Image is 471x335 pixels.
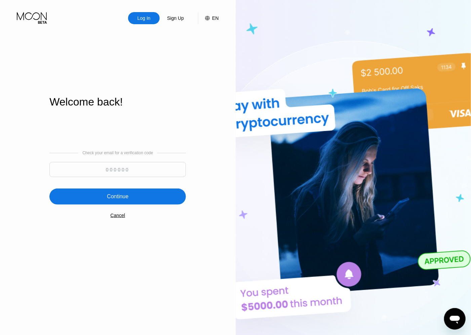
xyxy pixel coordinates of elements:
div: Continue [107,193,128,200]
div: Check your email for a verification code [82,151,153,155]
div: Log In [128,12,160,24]
div: Sign Up [166,15,185,22]
input: 000000 [49,162,186,177]
div: Cancel [110,213,125,218]
div: Continue [49,189,186,205]
div: EN [198,12,219,24]
iframe: Button to launch messaging window [444,308,466,330]
div: Log In [137,15,151,22]
div: Sign Up [160,12,191,24]
div: Welcome back! [49,96,186,108]
div: EN [212,15,219,21]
